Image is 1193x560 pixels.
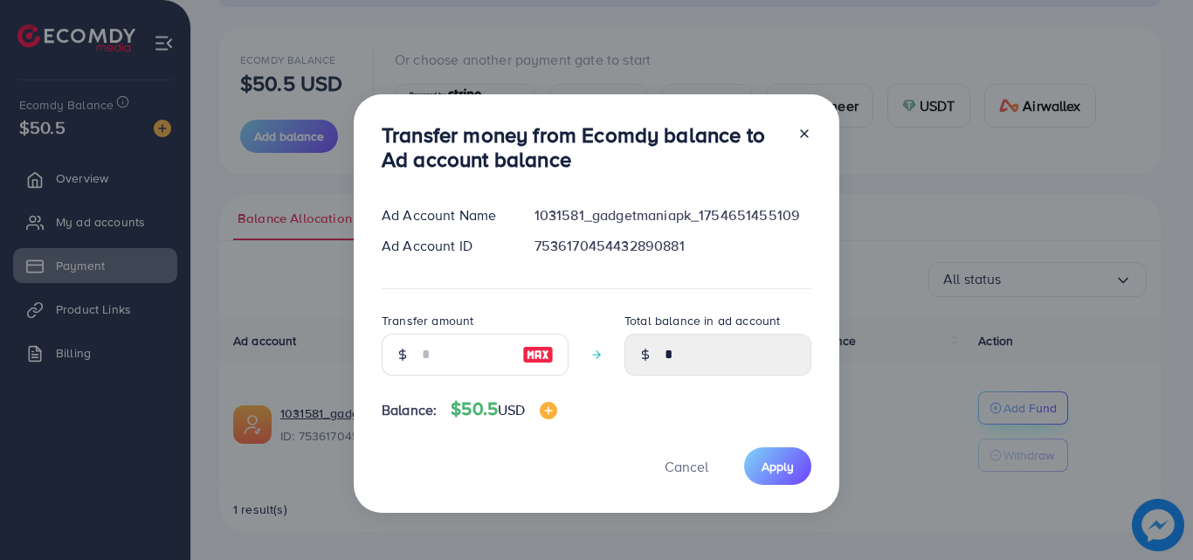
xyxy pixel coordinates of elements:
[382,122,783,173] h3: Transfer money from Ecomdy balance to Ad account balance
[451,398,556,420] h4: $50.5
[643,447,730,485] button: Cancel
[665,457,708,476] span: Cancel
[498,400,525,419] span: USD
[382,400,437,420] span: Balance:
[382,312,473,329] label: Transfer amount
[762,458,794,475] span: Apply
[744,447,811,485] button: Apply
[522,344,554,365] img: image
[368,205,521,225] div: Ad Account Name
[540,402,557,419] img: image
[624,312,780,329] label: Total balance in ad account
[521,236,825,256] div: 7536170454432890881
[368,236,521,256] div: Ad Account ID
[521,205,825,225] div: 1031581_gadgetmaniapk_1754651455109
